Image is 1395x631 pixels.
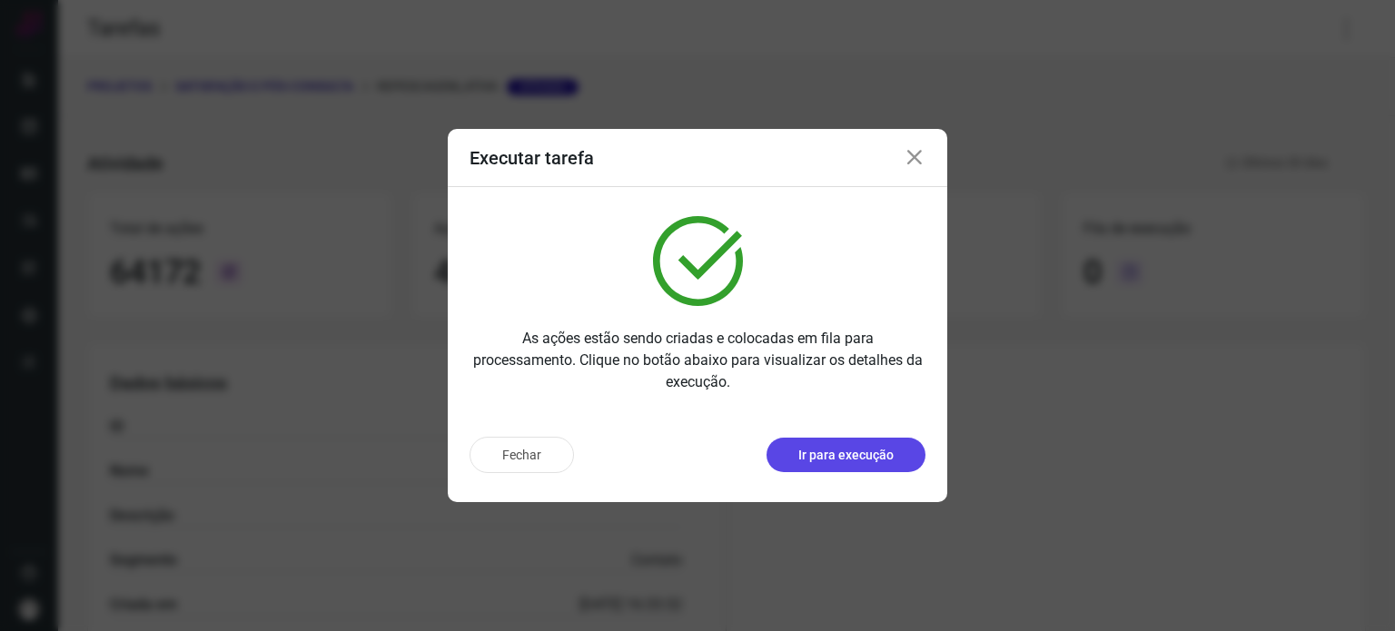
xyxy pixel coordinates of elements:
[653,216,743,306] img: verified.svg
[470,147,594,169] h3: Executar tarefa
[767,438,925,472] button: Ir para execução
[470,437,574,473] button: Fechar
[470,328,925,393] p: As ações estão sendo criadas e colocadas em fila para processamento. Clique no botão abaixo para ...
[798,446,894,465] p: Ir para execução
